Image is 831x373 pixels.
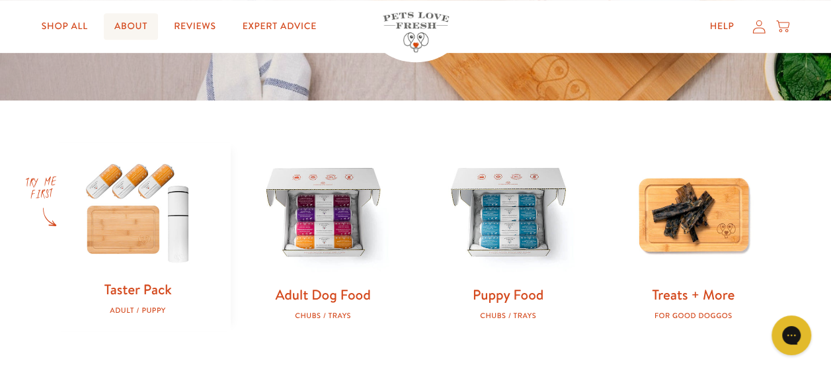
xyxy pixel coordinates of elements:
[31,13,99,40] a: Shop All
[437,311,580,320] div: Chubs / Trays
[104,13,158,40] a: About
[104,280,171,299] a: Taster Pack
[275,285,370,304] a: Adult Dog Food
[622,311,765,320] div: For good doggos
[252,311,395,320] div: Chubs / Trays
[67,306,210,315] div: Adult / Puppy
[765,311,818,360] iframe: Gorgias live chat messenger
[163,13,226,40] a: Reviews
[699,13,744,40] a: Help
[473,285,543,304] a: Puppy Food
[652,285,734,304] a: Treats + More
[383,12,449,52] img: Pets Love Fresh
[232,13,327,40] a: Expert Advice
